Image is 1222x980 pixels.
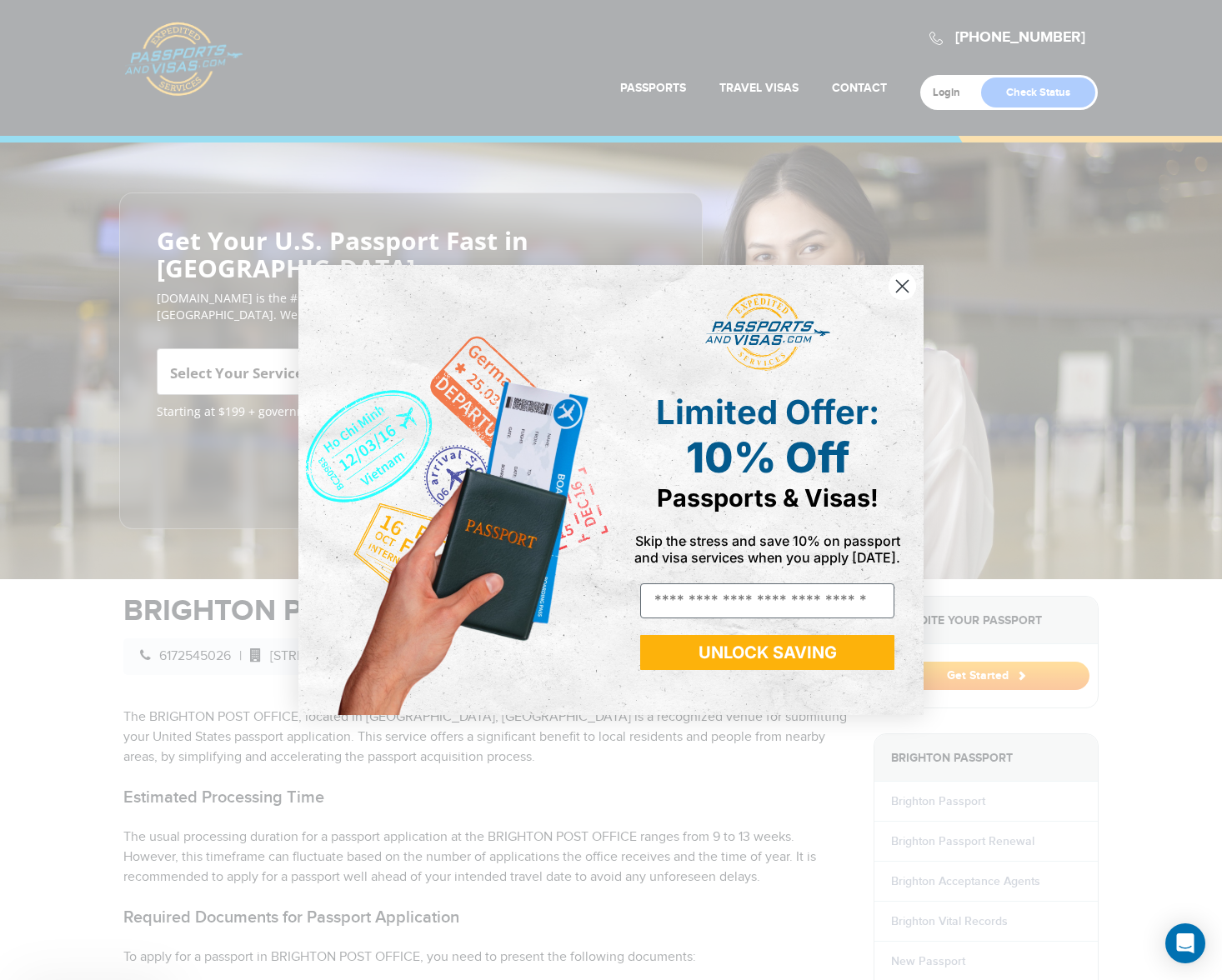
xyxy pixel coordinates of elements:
span: Limited Offer: [656,392,879,432]
span: Passports & Visas! [657,483,879,512]
img: de9cda0d-0715-46ca-9a25-073762a91ba7.png [298,265,611,715]
button: Close dialog [888,272,917,301]
span: Skip the stress and save 10% on passport and visa services when you apply [DATE]. [634,532,900,566]
button: UNLOCK SAVING [640,635,894,670]
img: passports and visas [705,293,830,372]
span: 10% Off [686,432,849,482]
div: Open Intercom Messenger [1165,923,1205,963]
